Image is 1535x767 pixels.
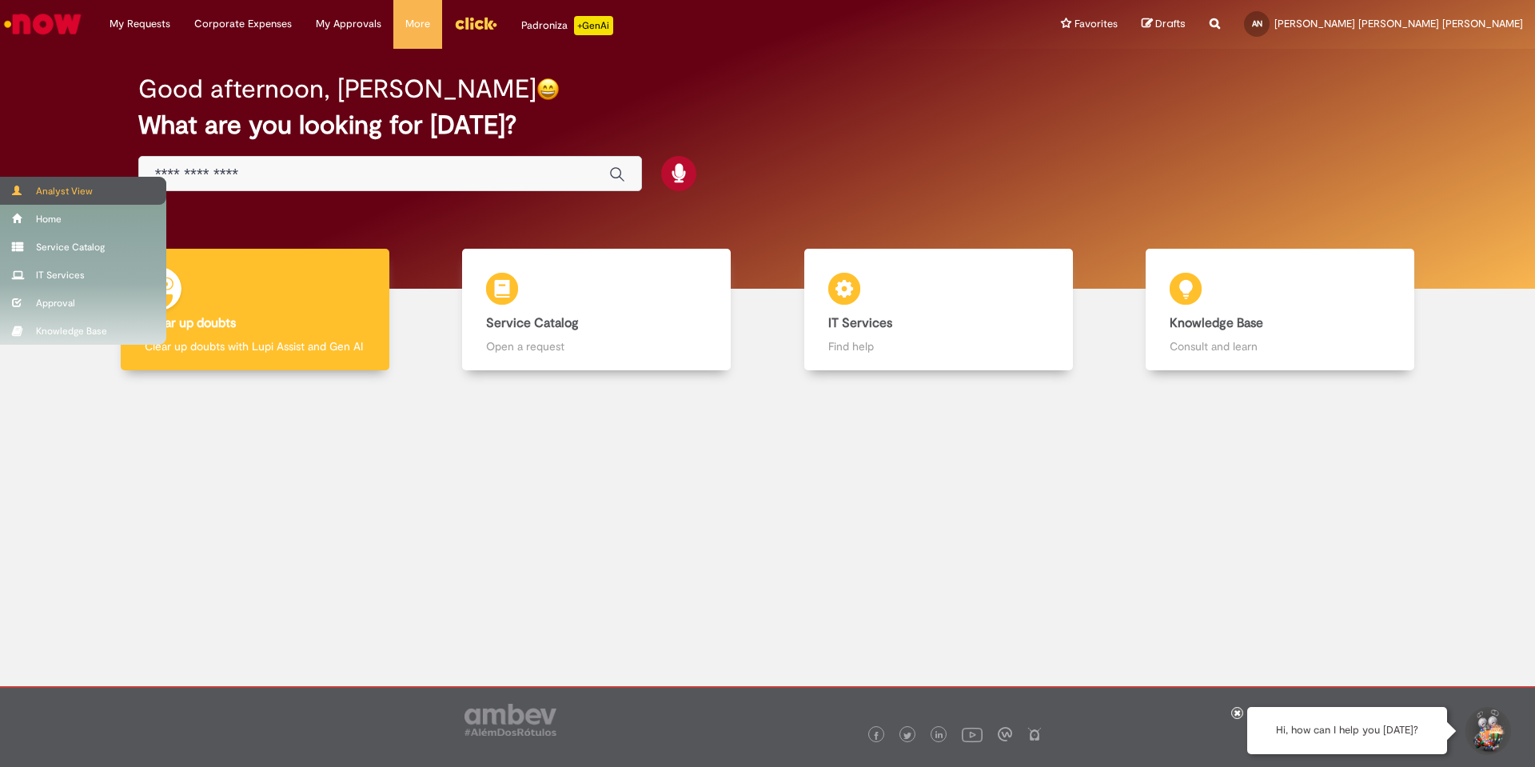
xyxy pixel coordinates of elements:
a: Knowledge Base Consult and learn [1110,249,1452,371]
div: Hi, how can I help you [DATE]? [1247,707,1447,754]
img: logo_footer_linkedin.png [935,731,943,741]
img: logo_footer_facebook.png [872,732,880,740]
span: [PERSON_NAME] [PERSON_NAME] [PERSON_NAME] [1274,17,1523,30]
img: click_logo_yellow_360x200.png [454,11,497,35]
span: Favorites [1074,16,1118,32]
div: Padroniza [521,16,613,35]
span: My Requests [110,16,170,32]
img: logo_footer_twitter.png [903,732,911,740]
b: Knowledge Base [1170,315,1263,331]
b: Service Catalog [486,315,579,331]
span: AN [1252,18,1262,29]
p: Clear up doubts with Lupi Assist and Gen AI [145,338,365,354]
h2: Good afternoon, [PERSON_NAME] [138,75,536,103]
a: Drafts [1142,17,1186,32]
p: +GenAi [574,16,613,35]
span: My Approvals [316,16,381,32]
img: logo_footer_naosei.png [1027,727,1042,741]
a: Clear up doubts Clear up doubts with Lupi Assist and Gen AI [84,249,426,371]
img: happy-face.png [536,78,560,101]
b: IT Services [828,315,892,331]
b: Clear up doubts [145,315,236,331]
h2: What are you looking for [DATE]? [138,111,1397,139]
p: Find help [828,338,1049,354]
img: ServiceNow [2,8,84,40]
a: IT Services Find help [767,249,1110,371]
p: Consult and learn [1170,338,1390,354]
img: logo_footer_youtube.png [962,724,983,745]
span: Corporate Expenses [194,16,292,32]
img: logo_footer_workplace.png [998,727,1012,741]
span: Drafts [1155,16,1186,31]
button: Start Support Conversation [1463,707,1511,755]
p: Open a request [486,338,707,354]
span: More [405,16,430,32]
img: logo_footer_ambev_rotulo_gray.png [464,704,556,736]
a: Service Catalog Open a request [426,249,768,371]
